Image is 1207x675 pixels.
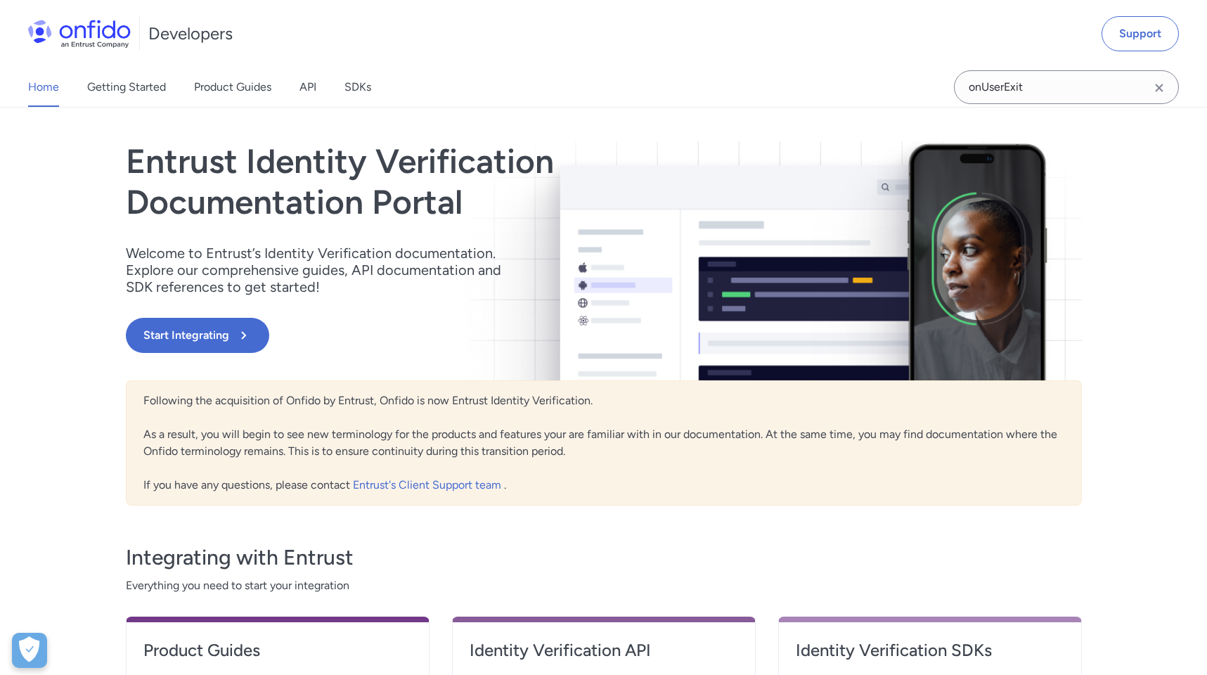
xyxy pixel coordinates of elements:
[87,67,166,107] a: Getting Started
[12,633,47,668] div: Cookie Preferences
[126,380,1082,506] div: Following the acquisition of Onfido by Entrust, Onfido is now Entrust Identity Verification. As a...
[1102,16,1179,51] a: Support
[148,22,233,45] h1: Developers
[194,67,271,107] a: Product Guides
[143,639,412,662] h4: Product Guides
[126,577,1082,594] span: Everything you need to start your integration
[143,639,412,673] a: Product Guides
[344,67,371,107] a: SDKs
[796,639,1064,673] a: Identity Verification SDKs
[12,633,47,668] button: Open Preferences
[353,478,504,491] a: Entrust's Client Support team
[470,639,738,673] a: Identity Verification API
[1151,79,1168,96] svg: Clear search field button
[796,639,1064,662] h4: Identity Verification SDKs
[126,141,795,222] h1: Entrust Identity Verification Documentation Portal
[126,245,519,295] p: Welcome to Entrust’s Identity Verification documentation. Explore our comprehensive guides, API d...
[126,318,269,353] button: Start Integrating
[28,20,131,48] img: Onfido Logo
[126,544,1082,572] h3: Integrating with Entrust
[28,67,59,107] a: Home
[126,318,795,353] a: Start Integrating
[299,67,316,107] a: API
[470,639,738,662] h4: Identity Verification API
[954,70,1179,104] input: Onfido search input field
